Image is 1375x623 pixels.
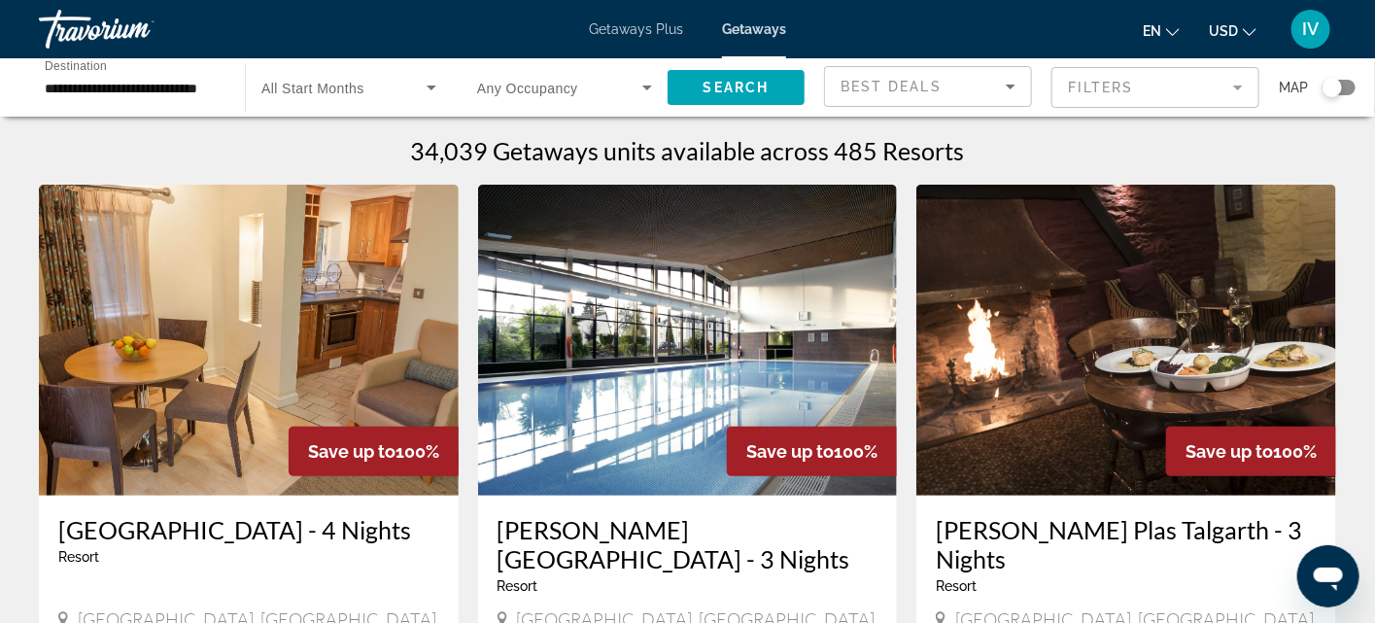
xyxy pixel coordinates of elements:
[841,75,1015,98] mat-select: Sort by
[1166,427,1336,476] div: 100%
[1279,74,1308,101] span: Map
[478,185,898,496] img: 0324O01X.jpg
[39,4,233,54] a: Travorium
[1297,545,1359,607] iframe: Кнопка запуска окна обмена сообщениями
[1209,17,1256,45] button: Change currency
[1303,19,1320,39] span: IV
[1186,441,1273,462] span: Save up to
[1286,9,1336,50] button: User Menu
[308,441,395,462] span: Save up to
[498,515,878,573] a: [PERSON_NAME][GEOGRAPHIC_DATA] - 3 Nights
[936,578,977,594] span: Resort
[704,80,770,95] span: Search
[1143,17,1180,45] button: Change language
[841,79,942,94] span: Best Deals
[916,185,1336,496] img: 1846O01X.jpg
[1143,23,1161,39] span: en
[498,578,538,594] span: Resort
[668,70,805,105] button: Search
[1051,66,1259,109] button: Filter
[45,59,107,72] span: Destination
[727,427,897,476] div: 100%
[746,441,834,462] span: Save up to
[722,21,786,37] a: Getaways
[589,21,683,37] a: Getaways Plus
[58,515,439,544] a: [GEOGRAPHIC_DATA] - 4 Nights
[477,81,578,96] span: Any Occupancy
[39,185,459,496] img: 1916I01X.jpg
[936,515,1317,573] a: [PERSON_NAME] Plas Talgarth - 3 Nights
[411,136,965,165] h1: 34,039 Getaways units available across 485 Resorts
[1209,23,1238,39] span: USD
[58,549,99,565] span: Resort
[289,427,459,476] div: 100%
[261,81,364,96] span: All Start Months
